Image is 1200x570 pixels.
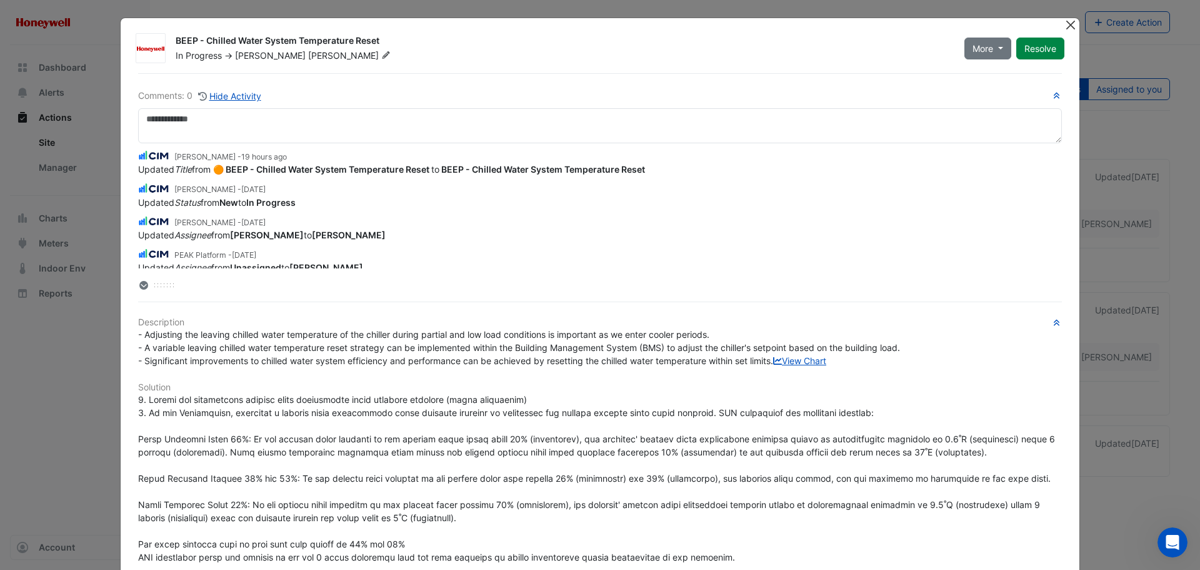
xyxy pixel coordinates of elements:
strong: [PERSON_NAME] [289,262,363,273]
strong: New [219,197,238,208]
span: 2025-08-20 16:49:45 [241,152,287,161]
strong: In Progress [246,197,296,208]
span: [PERSON_NAME] [308,49,393,62]
h6: Description [138,317,1062,328]
button: Resolve [1016,38,1064,59]
strong: [PERSON_NAME] [312,230,386,240]
button: Close [1064,18,1077,31]
em: Status [174,197,201,208]
small: [PERSON_NAME] - [174,217,266,228]
button: More [964,38,1011,59]
fa-layers: More [138,281,149,290]
div: BEEP - Chilled Water System Temperature Reset [176,34,949,49]
em: Assignee [174,262,211,273]
em: Assignee [174,230,211,240]
span: Updated from to [138,262,363,273]
img: CIM [138,149,169,163]
div: Comments: 0 [138,89,262,103]
span: In Progress [176,50,222,61]
iframe: Intercom live chat [1157,527,1187,557]
span: -> [224,50,232,61]
span: - Adjusting the leaving chilled water temperature of the chiller during partial and low load cond... [138,329,902,366]
small: [PERSON_NAME] - [174,184,266,195]
span: Updated from to [138,197,296,208]
span: 🟠 BEEP - Chilled Water System Temperature Reset [213,164,429,175]
span: 2025-04-10 11:23:39 [241,218,266,227]
small: [PERSON_NAME] - [174,151,287,163]
img: CIM [138,215,169,228]
em: Title [174,164,192,175]
span: 9. Loremi dol sitametcons adipisc elits doeiusmodte incid utlabore etdolore (magna aliquaenim) 3.... [138,394,1057,562]
span: More [972,42,993,55]
img: Honeywell [136,43,165,55]
button: Hide Activity [197,89,262,103]
span: to [138,164,645,175]
span: Updated from to [138,230,386,240]
span: [PERSON_NAME] [235,50,306,61]
img: CIM [138,247,169,261]
a: View Chart [773,355,826,366]
strong: [PERSON_NAME] [230,230,304,240]
h6: Solution [138,382,1062,393]
span: Updated from [138,164,211,175]
span: BEEP - Chilled Water System Temperature Reset [441,164,645,175]
span: 2025-05-27 09:46:54 [241,185,266,194]
strong: Unassigned [230,262,281,273]
img: CIM [138,181,169,195]
small: PEAK Platform - [174,250,256,261]
span: 2025-04-09 20:10:38 [232,250,256,260]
